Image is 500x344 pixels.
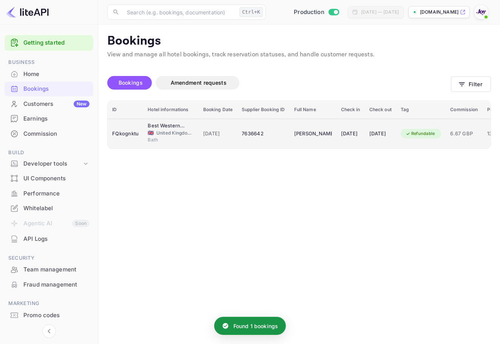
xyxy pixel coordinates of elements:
span: United Kingdom of Great Britain and Northern Ireland [148,130,154,135]
th: Full Name [290,101,336,119]
div: UI Components [23,174,90,183]
a: Home [5,67,93,81]
img: With Joy [475,6,487,18]
div: Developer tools [23,160,82,168]
th: Tag [396,101,446,119]
div: Earnings [23,115,90,123]
a: Whitelabel [5,201,93,215]
div: Promo codes [5,308,93,323]
div: Whitelabel [5,201,93,216]
div: Developer tools [5,157,93,170]
input: Search (e.g. bookings, documentation) [122,5,236,20]
th: Check in [336,101,365,119]
div: Fraud management [5,277,93,292]
p: Found 1 bookings [233,322,278,330]
div: API Logs [5,232,93,246]
div: 7636642 [242,128,285,140]
th: Hotel informations [143,101,198,119]
div: Best Western Limpley Stoke Hotel [148,122,185,130]
a: Commission [5,127,93,141]
div: Promo codes [23,311,90,320]
a: CustomersNew [5,97,93,111]
div: UI Components [5,171,93,186]
div: account-settings tabs [107,76,451,90]
div: Team management [23,265,90,274]
div: Ctrl+K [239,7,263,17]
span: Production [294,8,324,17]
div: Whitelabel [23,204,90,213]
div: Darren Lewis [294,128,332,140]
a: Promo codes [5,308,93,322]
div: Team management [5,262,93,277]
span: Amendment requests [171,79,227,86]
span: Bookings [119,79,143,86]
a: Getting started [23,39,90,47]
p: Bookings [107,34,491,49]
th: Booking Date [199,101,238,119]
div: Refundable [401,129,440,138]
div: Getting started [5,35,93,51]
a: UI Components [5,171,93,185]
th: ID [108,101,143,119]
div: Earnings [5,112,93,126]
span: [DATE] [203,130,233,138]
div: New [74,101,90,107]
th: Commission [446,101,482,119]
span: Bath [148,136,185,143]
div: FQkognktu [112,128,139,140]
div: Home [5,67,93,82]
th: Check out [365,101,396,119]
a: Team management [5,262,93,276]
span: Security [5,254,93,262]
div: Customers [23,100,90,108]
span: 6.67 GBP [450,130,478,138]
span: Build [5,149,93,157]
div: Home [23,70,90,79]
a: Fraud management [5,277,93,291]
button: Collapse navigation [42,324,56,338]
div: Fraud management [23,280,90,289]
th: Supplier Booking ID [237,101,289,119]
div: Performance [5,186,93,201]
a: Performance [5,186,93,200]
p: View and manage all hotel bookings, track reservation statuses, and handle customer requests. [107,50,491,59]
div: Commission [5,127,93,141]
div: [DATE] — [DATE] [361,9,399,15]
a: Earnings [5,112,93,126]
div: Bookings [23,85,90,93]
img: LiteAPI logo [6,6,49,18]
div: API Logs [23,235,90,243]
span: United Kingdom of [GEOGRAPHIC_DATA] and [GEOGRAPHIC_DATA] [156,130,194,136]
button: Filter [451,76,491,92]
span: Business [5,58,93,67]
span: Marketing [5,299,93,308]
a: Bookings [5,82,93,96]
div: Commission [23,130,90,138]
div: Performance [23,189,90,198]
a: API Logs [5,232,93,246]
div: [DATE] [369,128,392,140]
p: [DOMAIN_NAME] [420,9,458,15]
div: [DATE] [341,128,360,140]
div: Switch to Sandbox mode [291,8,342,17]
